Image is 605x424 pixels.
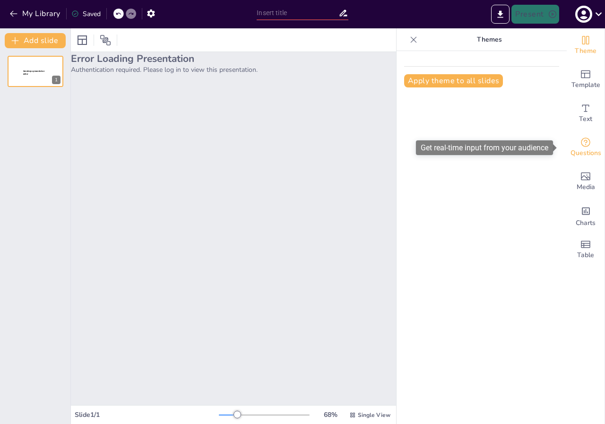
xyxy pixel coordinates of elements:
div: Add text boxes [567,96,605,130]
span: Media [577,182,595,192]
div: Saved [71,9,101,18]
span: Table [577,250,594,260]
span: Sendsteps presentation editor [23,70,44,75]
span: Single View [358,411,390,419]
button: Export to PowerPoint [491,5,510,24]
div: Change the overall theme [567,28,605,62]
div: Add images, graphics, shapes or video [567,164,605,199]
div: Get real-time input from your audience [567,130,605,164]
span: Template [571,80,600,90]
div: Slide 1 / 1 [75,410,219,419]
div: Add ready made slides [567,62,605,96]
span: Questions [570,148,601,158]
button: My Library [7,6,64,21]
p: Themes [421,28,557,51]
p: Authentication required. Please log in to view this presentation. [71,65,396,74]
div: 68 % [319,410,342,419]
div: Layout [75,33,90,48]
div: Get real-time input from your audience [416,140,553,155]
button: Add slide [5,33,66,48]
div: 1 [52,76,60,84]
span: Charts [576,218,596,228]
span: Position [100,35,111,46]
span: Text [579,114,592,124]
div: 1 [8,56,63,87]
button: Apply theme to all slides [404,74,503,87]
span: Theme [575,46,596,56]
button: Present [511,5,559,24]
div: Add a table [567,233,605,267]
div: Add charts and graphs [567,199,605,233]
input: Insert title [257,6,338,20]
h2: Error Loading Presentation [71,52,396,65]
